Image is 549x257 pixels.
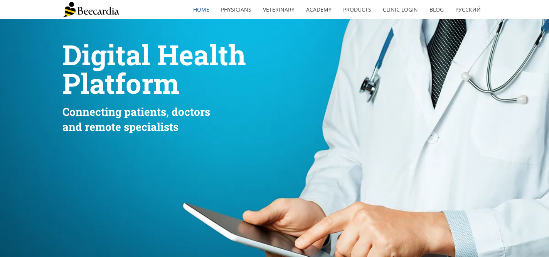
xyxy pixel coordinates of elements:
a: home [187,1,215,19]
a: Academy [300,1,337,19]
a: Русский [450,1,487,19]
span: and remote specialists [62,120,179,134]
a: Products [337,1,377,19]
a: Veterinary [257,1,300,19]
a: Physicians [215,1,257,19]
span: Connecting patients, doctors [62,105,210,119]
span: Digital Health [62,36,246,73]
a: Clinic Login [377,1,424,19]
a: Blog [424,1,450,19]
span: Platform [62,65,179,101]
img: Beecardia [62,2,119,17]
